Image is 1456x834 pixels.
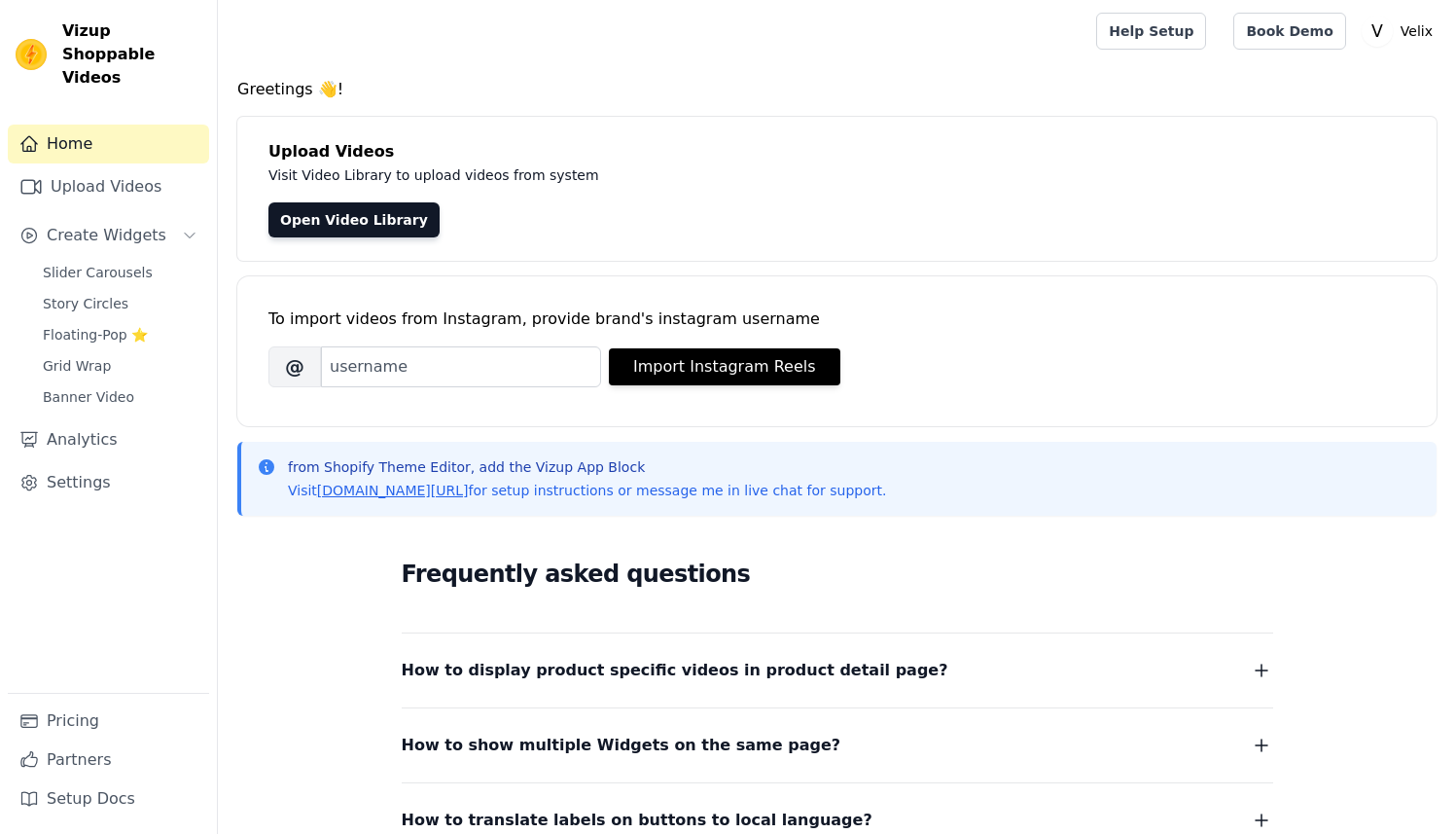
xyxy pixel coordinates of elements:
a: Grid Wrap [31,352,209,380]
a: Help Setup [1096,13,1206,50]
span: Create Widgets [47,224,166,247]
span: Vizup Shoppable Videos [62,19,201,90]
span: How to translate labels on buttons to local language? [402,807,872,834]
a: Partners [8,741,209,780]
span: Slider Carousels [43,263,153,282]
p: Visit for setup instructions or message me in live chat for support. [288,481,886,500]
a: Settings [8,463,209,502]
span: Grid Wrap [43,356,111,376]
button: V Velix [1362,14,1440,49]
span: @ [268,346,321,387]
a: Analytics [8,420,209,459]
img: Vizup [16,39,47,70]
a: Banner Video [31,383,209,411]
a: Pricing [8,702,209,741]
a: Home [8,125,209,163]
span: Floating-Pop ⭐ [43,325,148,344]
a: Story Circles [31,290,209,317]
h4: Greetings 👋! [237,78,1437,101]
a: Floating-Pop ⭐ [31,321,209,348]
div: To import videos from Instagram, provide brand's instagram username [268,308,1405,331]
span: How to show multiple Widgets on the same page? [402,732,841,759]
a: Setup Docs [8,780,209,818]
a: Open Video Library [268,202,440,237]
button: Import Instagram Reels [609,348,840,385]
h4: Upload Videos [268,140,1405,163]
a: Book Demo [1233,13,1345,50]
button: Create Widgets [8,216,209,255]
text: V [1371,21,1383,41]
button: How to show multiple Widgets on the same page? [402,732,1273,759]
button: How to translate labels on buttons to local language? [402,807,1273,834]
span: How to display product specific videos in product detail page? [402,657,948,684]
a: Upload Videos [8,167,209,206]
a: Slider Carousels [31,259,209,286]
a: [DOMAIN_NAME][URL] [317,483,469,498]
input: username [321,346,601,387]
button: How to display product specific videos in product detail page? [402,657,1273,684]
h2: Frequently asked questions [402,555,1273,594]
p: Velix [1393,14,1440,49]
span: Banner Video [43,387,134,407]
p: from Shopify Theme Editor, add the Vizup App Block [288,457,886,477]
p: Visit Video Library to upload videos from system [268,163,1140,187]
span: Story Circles [43,294,128,313]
